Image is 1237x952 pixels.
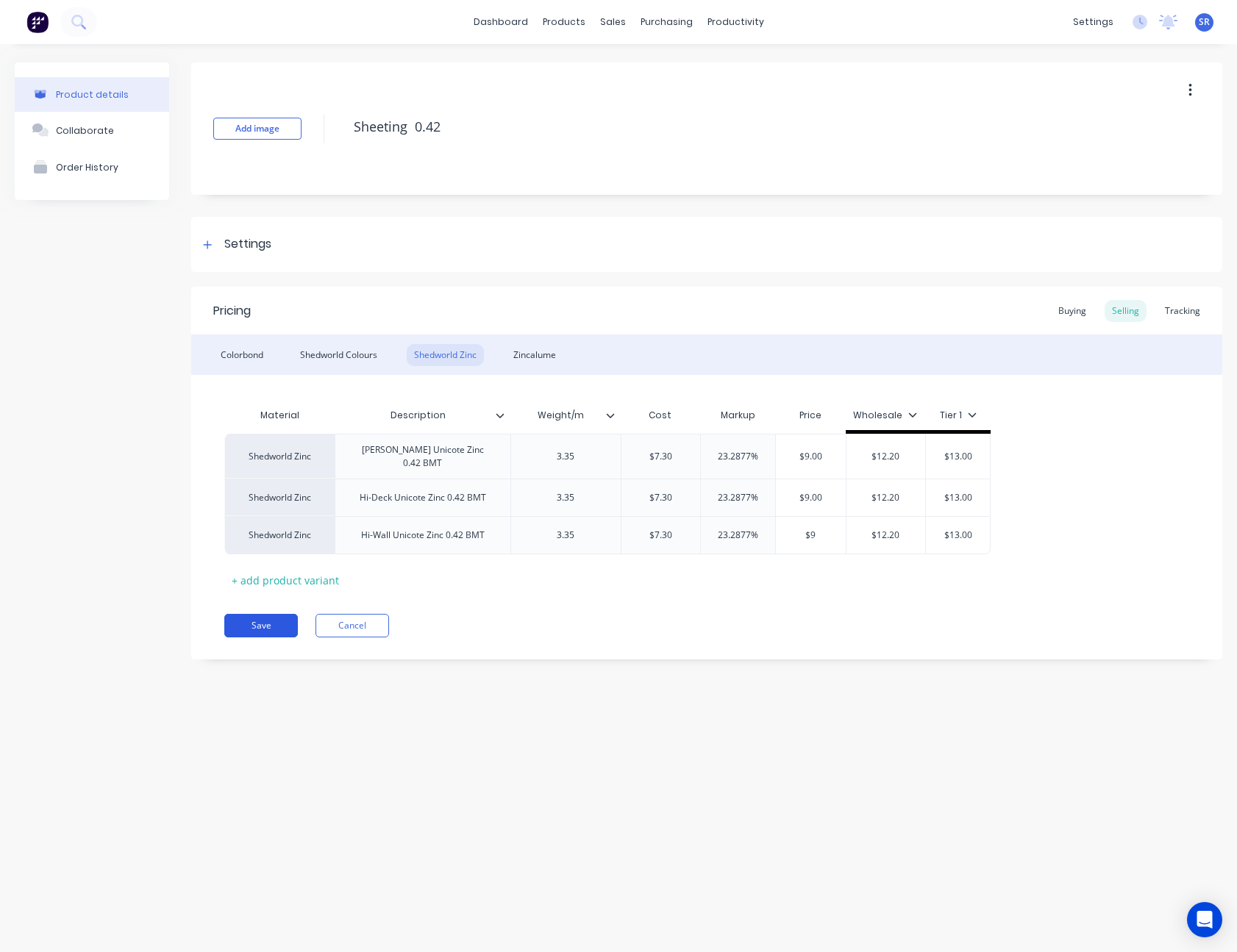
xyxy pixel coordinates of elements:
button: Add image [213,118,302,140]
div: Open Intercom Messenger [1187,902,1222,937]
div: 23.2877% [701,479,775,516]
div: $7.30 [621,438,701,475]
div: Shedworld Colours [293,344,385,366]
div: + add product variant [224,569,346,592]
div: Tracking [1158,300,1208,322]
div: productivity [700,11,771,33]
div: Settings [224,235,271,254]
button: Collaborate [15,112,169,148]
div: sales [593,11,633,33]
div: Shedworld Zinc [224,434,335,479]
div: $7.30 [621,517,701,554]
div: [PERSON_NAME] Unicote Zinc 0.42 BMT [341,440,505,473]
div: $12.20 [846,517,926,554]
div: Hi-Wall Unicote Zinc 0.42 BMT [349,526,496,545]
div: products [535,11,593,33]
div: Weight/m [510,401,621,430]
div: 23.2877% [701,517,775,554]
div: Cost [621,401,701,430]
div: $13.00 [921,479,995,516]
div: $13.00 [921,517,995,554]
div: Markup [700,401,775,430]
div: Shedworld ZincHi-Wall Unicote Zinc 0.42 BMT3.35$7.3023.2877%$12.20$13.00 [224,516,991,554]
div: $7.30 [621,479,701,516]
div: Product details [56,89,129,100]
div: Shedworld Zinc [224,516,335,554]
div: Shedworld Zinc [407,344,484,366]
div: Shedworld Zinc[PERSON_NAME] Unicote Zinc 0.42 BMT3.35$7.3023.2877%$9.00$12.20$13.00 [224,434,991,479]
div: $9.00 [774,479,847,516]
div: $13.00 [921,438,995,475]
div: Tier 1 [940,409,977,422]
div: $12.20 [846,438,926,475]
textarea: Sheeting 0.42 [346,110,1136,144]
div: Material [224,401,335,430]
div: Shedworld Zinc [224,479,335,516]
button: Product details [15,77,169,112]
div: Selling [1105,300,1147,322]
img: Factory [26,11,49,33]
div: 3.35 [529,526,602,545]
div: $9.00 [774,438,847,475]
div: Zincalume [506,344,563,366]
input: ? [774,529,847,542]
div: settings [1066,11,1121,33]
button: Order History [15,148,169,185]
div: Collaborate [56,125,114,136]
div: Hi-Deck Unicote Zinc 0.42 BMT [348,488,498,507]
div: Weight/m [510,397,612,434]
span: SR [1199,15,1210,29]
button: Cancel [316,614,389,637]
a: dashboard [466,11,535,33]
div: Description [335,401,510,430]
button: Save [224,614,298,637]
div: Pricing [213,302,251,320]
div: Buying [1051,300,1094,322]
div: Wholesale [853,409,917,422]
div: Description [335,397,502,434]
div: Colorbond [213,344,271,366]
div: 23.2877% [701,438,775,475]
div: Price [775,401,846,430]
div: purchasing [633,11,700,33]
div: $12.20 [846,479,926,516]
div: 3.35 [529,447,602,466]
div: 3.35 [529,488,602,507]
div: Shedworld ZincHi-Deck Unicote Zinc 0.42 BMT3.35$7.3023.2877%$9.00$12.20$13.00 [224,479,991,516]
div: Order History [56,162,118,173]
